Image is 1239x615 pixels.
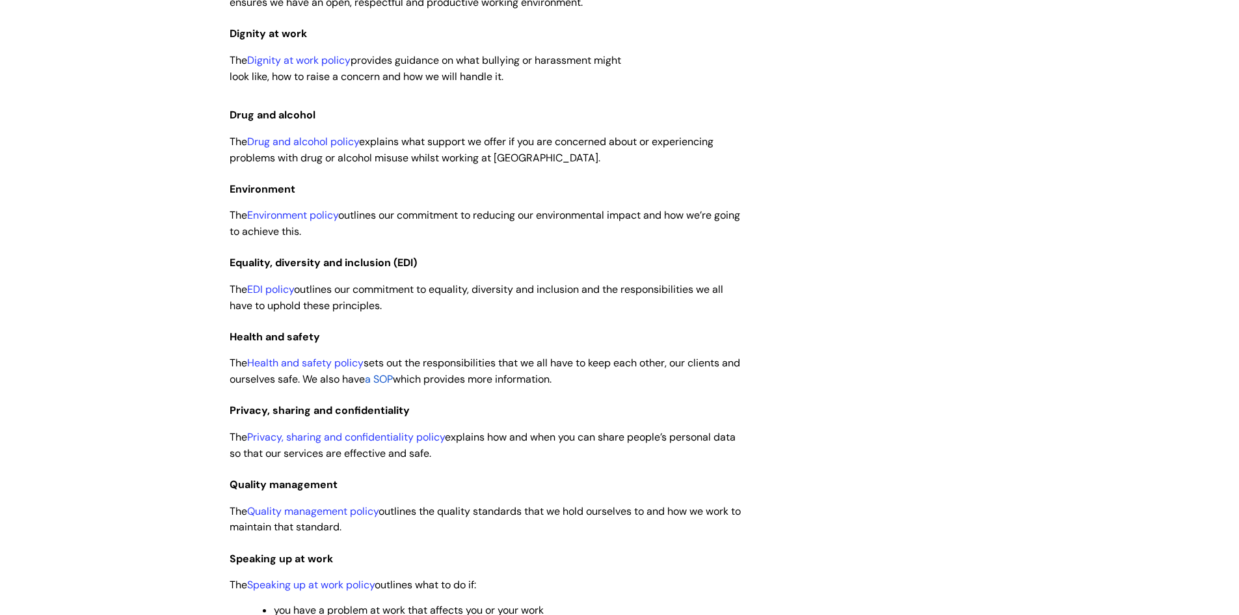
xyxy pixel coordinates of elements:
[230,504,741,534] span: The outlines the quality standards that we hold ourselves to and how we work to maintain that sta...
[247,282,294,296] a: EDI policy
[230,578,476,592] span: The outlines what to do if:
[230,208,740,238] span: The outlines our commitment to reducing our environmental impact and how we’re going to achieve t...
[230,403,410,417] span: Privacy, sharing and confidentiality
[230,182,295,196] span: Environment
[230,53,621,67] span: The provides guidance on what bullying or harassment might
[230,330,320,344] span: Health and safety
[247,135,359,148] a: Drug and alcohol policy
[230,135,713,165] span: The explains what support we offer if you are concerned about or experiencing problems with drug ...
[247,208,338,222] a: Environment policy
[247,430,445,444] a: Privacy, sharing and confidentiality policy
[230,70,503,83] span: look like, how to raise a concern and how we will handle it.
[247,504,379,518] a: Quality management policy
[230,108,315,122] span: Drug and alcohol
[365,372,393,386] a: a SOP
[230,282,723,312] span: The outlines our commitment to equality, diversity and inclusion and the responsibilities we all ...
[230,27,307,40] span: Dignity at work
[230,478,338,491] span: Quality management
[393,372,552,386] span: which provides more information.
[230,256,417,269] span: Equality, diversity and inclusion (EDI)
[247,356,364,370] a: Health and safety policy
[247,53,351,67] a: Dignity at work policy
[247,578,375,592] a: Speaking up at work policy
[230,356,740,386] span: The sets out the responsibilities that we all have to keep each other, our clients and ourselves ...
[230,430,736,460] span: The explains how and when you can share people’s personal data so that our services are effective...
[230,552,333,566] span: Speaking up at work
